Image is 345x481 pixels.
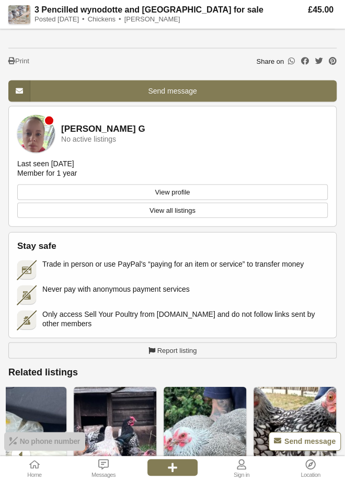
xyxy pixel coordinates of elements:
a: View all listings [17,203,328,219]
span: [PERSON_NAME] [124,15,180,24]
a: View profile [17,185,328,200]
span: No phone number [20,437,80,445]
a: Report listing [8,342,337,359]
span: Messages [70,471,137,479]
a: Location [276,456,345,481]
div: Last seen [DATE] [17,159,74,168]
a: Messages [69,456,138,481]
a: Share on Facebook [301,58,309,65]
div: Member for 1 year [17,168,77,178]
span: Send message [284,437,336,445]
span: Chickens [88,15,124,24]
div: No active listings [61,135,116,143]
img: Letty G [17,115,55,153]
span: Trade in person or use PayPal's “paying for an item or service” to transfer money [42,259,304,269]
span: Posted [DATE] [34,15,88,24]
a: Send message [269,432,341,451]
div: Share on [256,57,337,66]
a: Send message [8,81,337,102]
h2: Stay safe [17,241,328,251]
span: Location [277,471,344,479]
a: Share on Pinterest [329,58,337,65]
span: Report listing [157,346,197,356]
div: Member is offline [45,117,53,125]
span: Home [1,471,68,479]
a: Share on Twitter [315,58,323,65]
span: £45.00 [303,5,333,15]
a: Print [8,57,29,66]
span: Sign in [208,471,275,479]
h2: Related listings [8,367,337,379]
span: Never pay with anonymous payment services [42,284,190,294]
a: No phone number [4,432,85,451]
a: [PERSON_NAME] G [61,124,145,134]
a: Sign in [207,456,276,481]
img: 3 Pencilled wynodotte and Hamburg for sale [8,5,30,24]
span: 3 Pencilled wynodotte and [GEOGRAPHIC_DATA] for sale [34,5,263,15]
span: Send message [148,87,197,95]
span: Only access Sell Your Poultry from [DOMAIN_NAME] and do not follow links sent by other members [42,310,328,328]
